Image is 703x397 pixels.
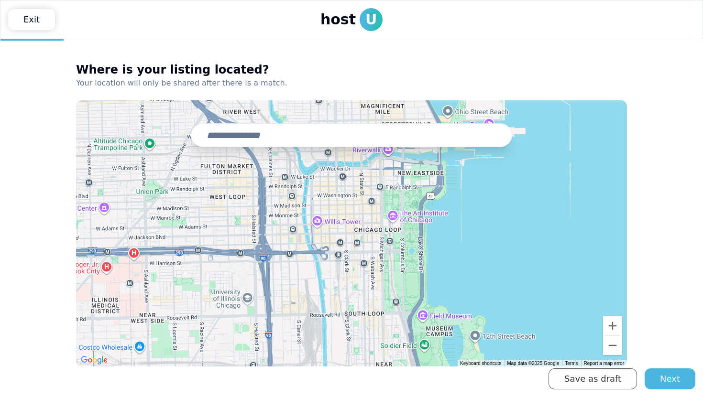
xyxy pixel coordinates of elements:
[603,316,622,335] button: Zoom in
[507,361,559,366] span: Map data ©2025 Google
[8,9,55,30] a: Exit
[645,368,695,389] button: Next
[76,77,627,89] p: Your location will only be shared after there is a match.
[549,368,637,389] a: Save as draft
[360,8,383,31] span: U
[78,354,110,366] a: Open this area in Google Maps (opens a new window)
[460,360,501,367] button: Keyboard shortcuts
[565,361,578,366] a: Terms
[320,8,383,31] a: hostU
[76,62,627,77] h3: Where is your listing located?
[78,354,110,366] img: Google
[660,372,680,386] div: Next
[584,361,624,366] a: Report a map error
[603,336,622,355] button: Zoom out
[320,11,356,28] span: host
